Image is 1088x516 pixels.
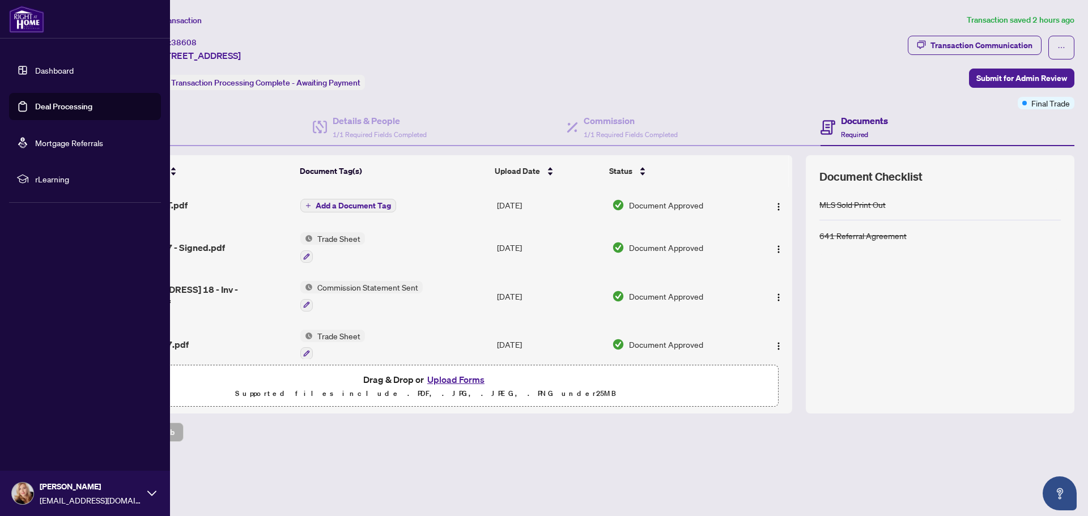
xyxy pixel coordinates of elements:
img: logo [9,6,44,33]
span: Drag & Drop orUpload FormsSupported files include .PDF, .JPG, .JPEG, .PNG under25MB [73,365,778,407]
span: [EMAIL_ADDRESS][DOMAIN_NAME] [40,494,142,506]
img: Document Status [612,338,624,351]
span: Document Approved [629,199,703,211]
button: Transaction Communication [908,36,1042,55]
img: Status Icon [300,281,313,293]
td: [DATE] [492,187,607,223]
img: Status Icon [300,232,313,245]
td: [DATE] [492,223,607,272]
span: Upload Date [495,165,540,177]
button: Submit for Admin Review [969,69,1074,88]
button: Logo [770,287,788,305]
td: [DATE] [492,321,607,369]
th: Status [605,155,748,187]
button: Upload Forms [424,372,488,387]
img: Document Status [612,199,624,211]
th: Upload Date [490,155,605,187]
span: 1/1 Required Fields Completed [333,130,427,139]
span: Trade Sheet [313,232,365,245]
span: [STREET_ADDRESS] 18 - Inv - 2507987.pdf [114,283,292,310]
span: [PERSON_NAME] [40,480,142,493]
h4: Documents [841,114,888,127]
img: Logo [774,245,783,254]
a: Mortgage Referrals [35,138,103,148]
div: Status: [141,75,365,90]
p: Supported files include .PDF, .JPG, .JPEG, .PNG under 25 MB [80,387,771,400]
div: Transaction Communication [930,36,1032,54]
span: Commission Statement Sent [313,281,423,293]
button: Logo [770,238,788,257]
button: Logo [770,196,788,214]
img: Status Icon [300,330,313,342]
span: Document Checklist [819,169,923,185]
h4: Details & People [333,114,427,127]
span: ellipsis [1057,44,1065,52]
article: Transaction saved 2 hours ago [967,14,1074,27]
span: Add a Document Tag [316,202,391,210]
img: Logo [774,293,783,302]
img: Logo [774,202,783,211]
button: Open asap [1043,476,1077,510]
span: Final Trade [1031,97,1070,109]
img: Logo [774,342,783,351]
span: Required [841,130,868,139]
span: Status [609,165,632,177]
button: Add a Document Tag [300,199,396,212]
button: Logo [770,335,788,353]
div: MLS Sold Print Out [819,198,886,211]
span: Drag & Drop or [363,372,488,387]
span: Submit for Admin Review [976,69,1067,87]
span: 38608 [171,37,197,48]
button: Status IconTrade Sheet [300,232,365,263]
a: Deal Processing [35,101,92,112]
span: plus [305,203,311,208]
span: 1/1 Required Fields Completed [584,130,678,139]
button: Status IconTrade Sheet [300,330,365,360]
img: Profile Icon [12,483,33,504]
button: Add a Document Tag [300,198,396,213]
span: Document Approved [629,338,703,351]
img: Document Status [612,290,624,302]
span: rLearning [35,173,153,185]
span: unit [STREET_ADDRESS] [141,49,241,62]
span: Transaction Processing Complete - Awaiting Payment [171,78,360,88]
span: Document Approved [629,290,703,302]
a: Dashboard [35,65,74,75]
td: [DATE] [492,272,607,321]
span: Trade Sheet [313,330,365,342]
h4: Commission [584,114,678,127]
span: Document Approved [629,241,703,254]
img: Document Status [612,241,624,254]
th: (6) File Name [109,155,295,187]
button: Status IconCommission Statement Sent [300,281,423,312]
th: Document Tag(s) [295,155,490,187]
div: 641 Referral Agreement [819,229,907,242]
span: View Transaction [141,15,202,25]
